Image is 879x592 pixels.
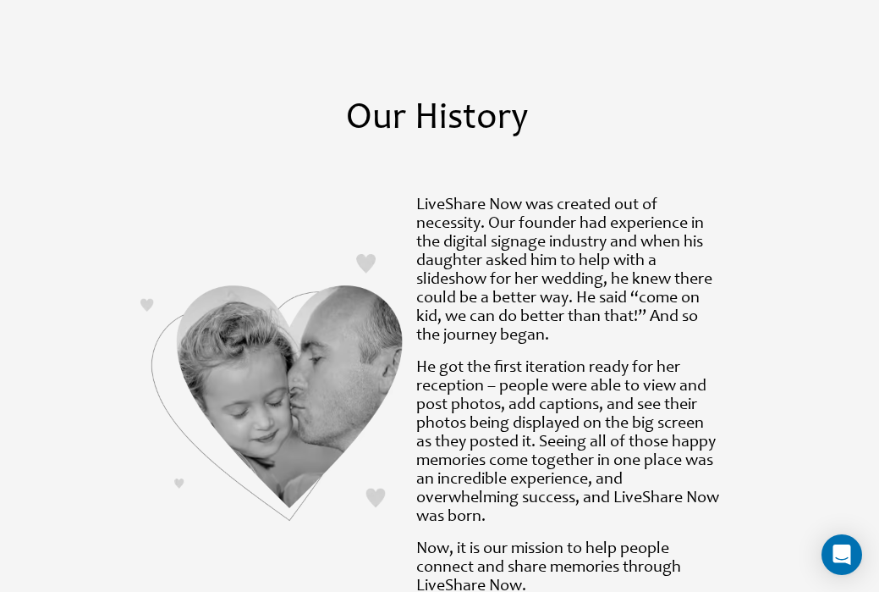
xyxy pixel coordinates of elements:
[140,254,403,539] img: Memories of Your Special Day
[346,101,528,138] span: Our History
[416,359,719,527] p: He got the first iteration ready for her reception – people were able to view and post photos, ad...
[416,196,719,346] p: LiveShare Now was created out of necessity. Our founder had experience in the digital signage ind...
[821,534,862,575] div: Open Intercom Messenger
